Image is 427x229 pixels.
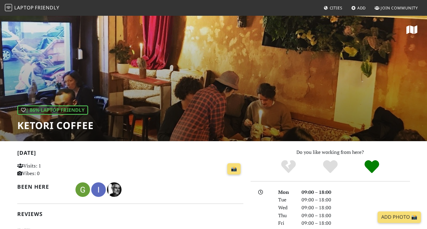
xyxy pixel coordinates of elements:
div: 09:00 – 18:00 [298,196,414,204]
div: | 86% Laptop Friendly [17,105,88,115]
div: Mon [275,188,298,196]
h2: Been here [17,184,68,190]
div: No [268,159,309,174]
img: 2507-gaurish.jpg [75,182,90,197]
span: Join Community [381,5,418,11]
img: LaptopFriendly [5,4,12,11]
span: Cities [330,5,342,11]
h2: Reviews [17,211,243,217]
a: Add Photo 📸 [378,211,421,223]
div: Tue [275,196,298,204]
h2: [DATE] [17,150,243,158]
div: Wed [275,204,298,212]
a: Join Community [372,2,420,13]
div: Yes [309,159,351,174]
div: Thu [275,212,298,220]
span: Add [357,5,366,11]
div: 09:00 – 18:00 [298,188,414,196]
a: Add [349,2,369,13]
h1: KETORI COFFEE [17,120,94,131]
div: 09:00 – 18:00 [298,219,414,227]
p: Do you like working from here? [251,148,410,156]
span: Gaurish Katlana [75,186,91,192]
a: LaptopFriendly LaptopFriendly [5,3,59,13]
div: 09:00 – 18:00 [298,212,414,220]
a: 📸 [227,163,241,175]
div: Fri [275,219,298,227]
span: Friendly [35,4,59,11]
img: 2177-irina.jpg [91,182,106,197]
a: Cities [321,2,345,13]
div: 09:00 – 18:00 [298,204,414,212]
span: Ralf Weber [107,186,122,192]
div: Definitely! [351,159,393,174]
span: Laptop [14,4,34,11]
span: Irina Kinscher [91,186,107,192]
p: Visits: 1 Vibes: 0 [17,162,88,178]
img: 1884-ralf.jpg [107,182,122,197]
